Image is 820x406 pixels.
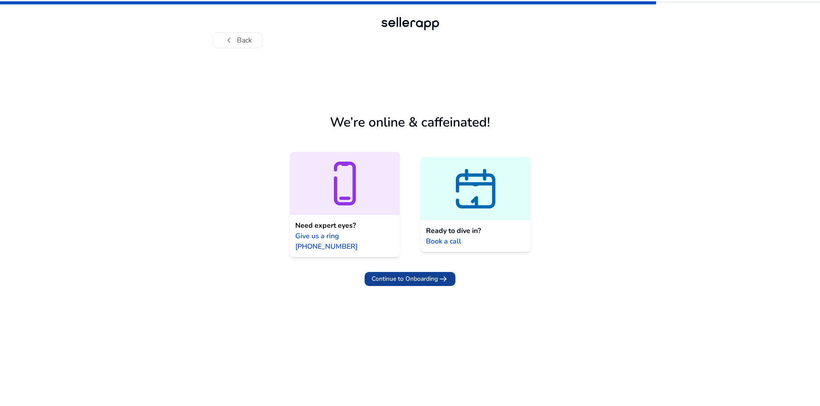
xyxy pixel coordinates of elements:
h1: We’re online & caffeinated! [330,115,490,131]
span: Ready to dive in? [426,226,481,236]
span: chevron_left [224,35,234,46]
span: Continue to Onboarding [372,274,438,283]
a: Need expert eyes?Give us a ring [PHONE_NUMBER] [290,152,400,257]
button: chevron_leftBack [213,32,263,48]
span: arrow_right_alt [438,274,448,284]
span: Need expert eyes? [295,220,356,231]
span: Book a call [426,236,461,247]
button: Continue to Onboardingarrow_right_alt [365,272,455,286]
span: Give us a ring [PHONE_NUMBER] [295,231,394,252]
